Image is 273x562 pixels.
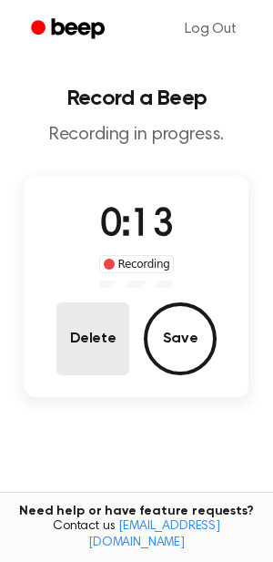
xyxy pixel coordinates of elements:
[100,207,173,245] span: 0:13
[15,87,258,109] h1: Record a Beep
[167,7,255,51] a: Log Out
[88,520,220,549] a: [EMAIL_ADDRESS][DOMAIN_NAME]
[11,519,262,551] span: Contact us
[18,12,121,47] a: Beep
[144,302,217,375] button: Save Audio Record
[56,302,129,375] button: Delete Audio Record
[99,255,175,273] div: Recording
[15,124,258,147] p: Recording in progress.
